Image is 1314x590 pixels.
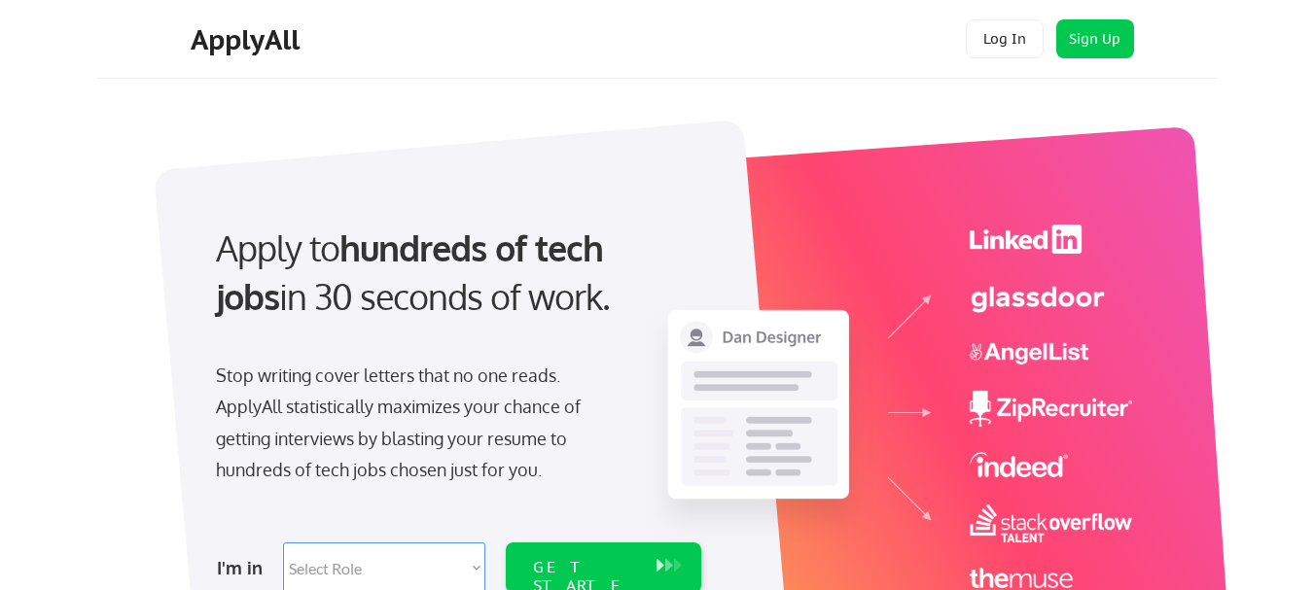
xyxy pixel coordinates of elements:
button: Sign Up [1056,19,1134,58]
div: ApplyAll [191,23,305,56]
div: I'm in [217,552,271,583]
div: Apply to in 30 seconds of work. [216,224,693,322]
strong: hundreds of tech jobs [216,226,612,318]
div: Stop writing cover letters that no one reads. ApplyAll statistically maximizes your chance of get... [216,360,616,486]
button: Log In [966,19,1044,58]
